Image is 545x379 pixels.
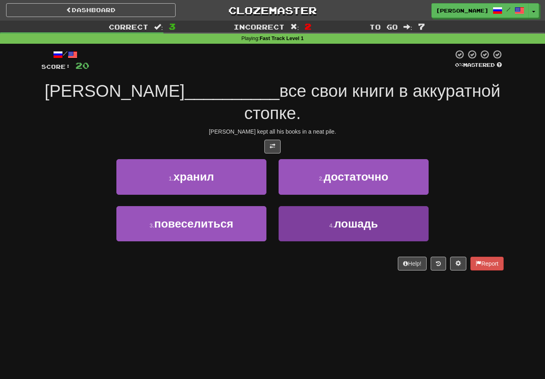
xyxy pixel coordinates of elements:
span: Correct [109,23,148,31]
span: : [290,23,299,30]
a: [PERSON_NAME] / [431,3,529,18]
span: 0 % [455,62,463,68]
span: [PERSON_NAME] [45,81,185,100]
span: 7 [418,21,425,31]
span: повеселиться [154,217,233,230]
span: To go [369,23,398,31]
button: 1.хранил [116,159,266,194]
button: Help! [398,257,427,270]
span: Incorrect [234,23,285,31]
span: __________ [185,81,280,100]
small: 2 . [319,175,324,182]
strong: Fast Track Level 1 [260,36,304,41]
span: Score: [41,63,71,70]
button: 2.достаточно [279,159,429,194]
a: Dashboard [6,3,176,17]
div: / [41,49,89,60]
small: 1 . [169,175,174,182]
span: лошадь [334,217,378,230]
button: Toggle translation (alt+t) [264,140,281,153]
span: 20 [75,60,89,70]
a: Clozemaster [188,3,357,17]
button: 3.повеселиться [116,206,266,241]
span: 2 [305,21,311,31]
span: хранил [174,170,214,183]
span: [PERSON_NAME] [436,7,489,14]
span: : [154,23,163,30]
small: 3 . [150,222,154,229]
button: Round history (alt+y) [431,257,446,270]
div: [PERSON_NAME] kept all his books in a neat pile. [41,128,504,136]
span: 3 [169,21,176,31]
span: все свои книги в аккуратной стопке. [244,81,500,123]
span: достаточно [324,170,388,183]
small: 4 . [329,222,334,229]
span: : [403,23,412,30]
button: Report [470,257,504,270]
button: 4.лошадь [279,206,429,241]
div: Mastered [453,62,504,69]
span: / [506,6,511,12]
